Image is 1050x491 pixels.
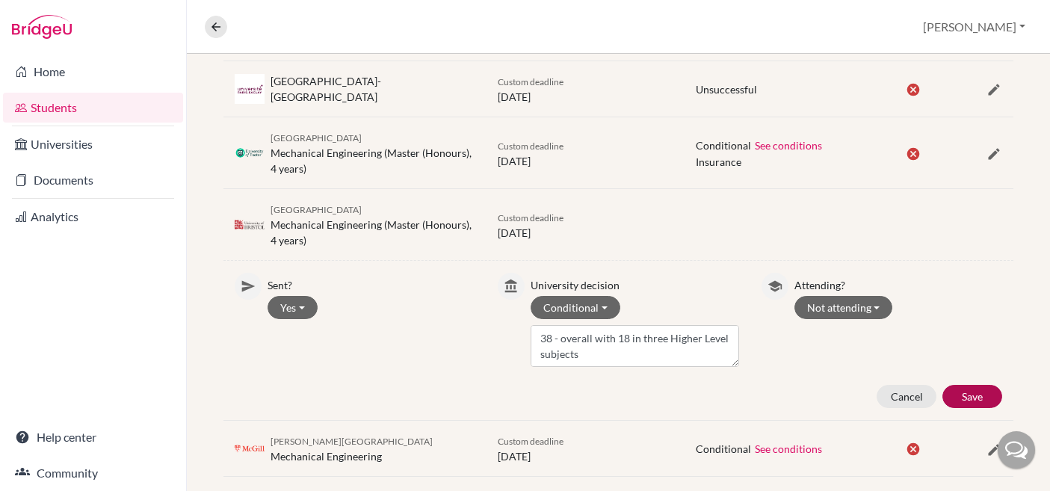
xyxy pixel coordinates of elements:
[531,273,738,293] p: University decision
[271,201,475,248] div: Mechanical Engineering (Master (Honours), 4 years)
[754,440,823,457] button: See conditions
[794,273,1002,293] p: Attending?
[794,296,893,319] button: Not attending
[3,165,183,195] a: Documents
[487,433,684,464] div: [DATE]
[235,219,265,230] img: gb_b78_zqdlqnbz.png
[12,15,72,39] img: Bridge-U
[235,143,265,162] img: gb_e84_g00kct56.png
[498,436,563,447] span: Custom deadline
[3,93,183,123] a: Students
[487,209,684,241] div: [DATE]
[268,296,318,319] button: Yes
[271,129,475,176] div: Mechanical Engineering (Master (Honours), 4 years)
[696,154,823,170] span: Insurance
[268,273,475,293] p: Sent?
[487,138,684,169] div: [DATE]
[271,132,362,143] span: [GEOGRAPHIC_DATA]
[271,204,362,215] span: [GEOGRAPHIC_DATA]
[235,74,265,104] img: fr_sac_uvmumgf5.png
[877,385,936,408] button: Cancel
[487,73,684,105] div: [DATE]
[271,433,433,464] div: Mechanical Engineering
[498,76,563,87] span: Custom deadline
[498,212,563,223] span: Custom deadline
[3,422,183,452] a: Help center
[531,296,620,319] button: Conditional
[754,137,823,154] button: See conditions
[3,57,183,87] a: Home
[498,140,563,152] span: Custom deadline
[942,385,1002,408] button: Save
[3,129,183,159] a: Universities
[235,443,265,454] img: ca_mcg_2_lijyyo.png
[916,13,1032,41] button: [PERSON_NAME]
[271,73,475,105] div: [GEOGRAPHIC_DATA]-[GEOGRAPHIC_DATA]
[271,436,433,447] span: [PERSON_NAME][GEOGRAPHIC_DATA]
[696,139,751,152] span: Conditional
[696,442,751,455] span: Conditional
[3,458,183,488] a: Community
[3,202,183,232] a: Analytics
[34,10,65,24] span: Help
[696,83,757,96] span: Unsuccessful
